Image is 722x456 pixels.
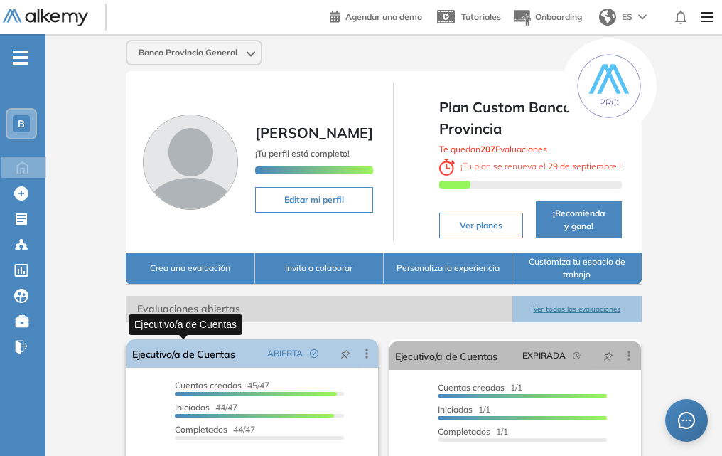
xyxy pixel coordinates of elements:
span: ¡ Tu plan se renueva el ! [439,161,621,171]
a: Agendar una demo [330,7,422,24]
button: pushpin [330,342,361,365]
img: clock-svg [439,159,455,176]
span: Plan Custom Banco Provincia [439,97,621,139]
span: Banco Provincia General [139,47,237,58]
span: Agendar una demo [345,11,422,22]
span: 1/1 [438,404,490,415]
span: EXPIRADA [522,349,566,362]
button: Customiza tu espacio de trabajo [512,253,641,285]
span: pushpin [603,350,613,361]
button: Personaliza la experiencia [384,253,512,285]
span: Evaluaciones abiertas [126,296,512,322]
span: Iniciadas [438,404,473,415]
span: 1/1 [438,426,508,437]
div: Ejecutivo/a de Cuentas [129,314,242,335]
button: Crea una evaluación [126,253,254,285]
span: 44/47 [175,424,255,435]
span: pushpin [340,348,350,359]
img: arrow [638,14,647,20]
span: ¡Tu perfil está completo! [255,148,350,159]
button: Editar mi perfil [255,187,373,213]
span: Completados [175,424,227,435]
span: [PERSON_NAME] [255,124,373,142]
a: Ejecutivo/a de Cuentas [395,341,497,370]
span: Onboarding [535,11,582,22]
button: Ver planes [439,213,522,238]
img: Foto de perfil [143,115,238,210]
span: ABIERTA [267,347,303,360]
b: 207 [480,144,495,154]
span: 1/1 [438,382,522,393]
img: Menu [695,3,719,31]
span: Cuentas creadas [438,382,505,393]
img: world [599,9,616,26]
span: 45/47 [175,380,269,391]
span: B [18,118,25,129]
span: Completados [438,426,490,437]
span: check-circle [310,349,318,358]
button: ¡Recomienda y gana! [536,201,622,238]
span: Tutoriales [461,11,501,22]
button: pushpin [593,344,624,367]
span: Cuentas creadas [175,380,242,391]
span: ES [622,11,632,23]
button: Invita a colaborar [255,253,384,285]
span: field-time [573,351,581,360]
button: Ver todas las evaluaciones [512,296,641,322]
i: - [13,56,28,59]
span: Te quedan Evaluaciones [439,144,547,154]
b: 29 de septiembre [546,161,619,171]
a: Ejecutivo/a de Cuentas [132,339,235,368]
span: Iniciadas [175,402,210,413]
span: 44/47 [175,402,237,413]
button: Onboarding [512,2,582,33]
img: Logo [3,9,88,27]
span: message [678,412,695,429]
